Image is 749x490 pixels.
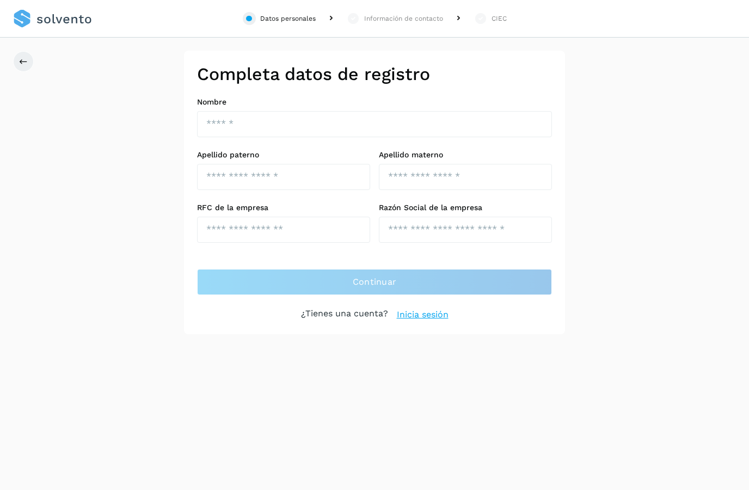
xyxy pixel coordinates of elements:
span: Continuar [353,276,397,288]
h2: Completa datos de registro [197,64,552,84]
label: Razón Social de la empresa [379,203,552,212]
label: RFC de la empresa [197,203,370,212]
label: Apellido paterno [197,150,370,160]
a: Inicia sesión [397,308,449,321]
p: ¿Tienes una cuenta? [301,308,388,321]
label: Nombre [197,97,552,107]
div: Datos personales [260,14,316,23]
div: Información de contacto [364,14,443,23]
button: Continuar [197,269,552,295]
label: Apellido materno [379,150,552,160]
div: CIEC [492,14,507,23]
